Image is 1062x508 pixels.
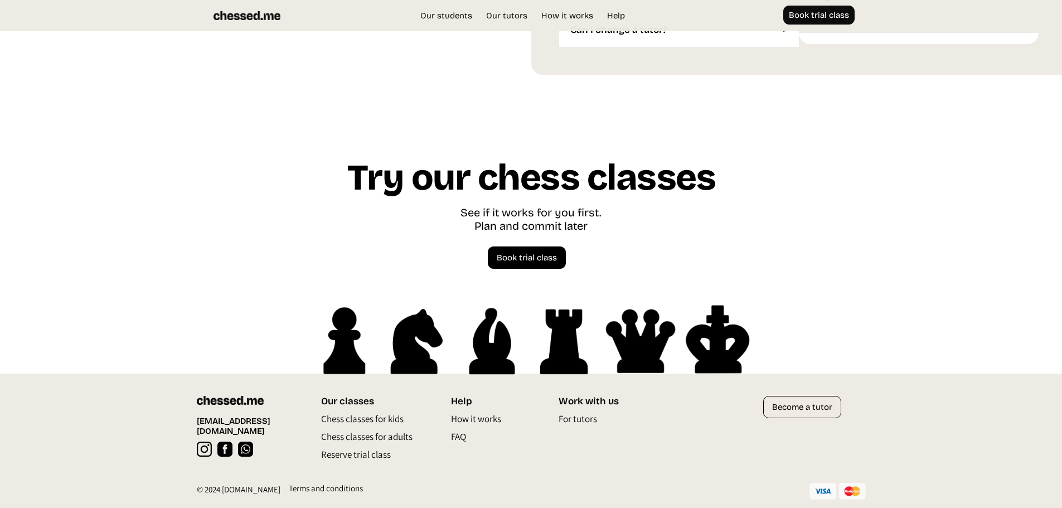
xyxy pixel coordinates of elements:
[321,430,413,448] a: Chess classes for adults
[197,484,280,501] div: © 2024 [DOMAIN_NAME]
[451,413,501,430] a: How it works
[783,6,855,25] a: Book trial class
[559,413,597,430] a: For tutors
[763,396,841,418] a: Become a tutor
[451,430,466,448] a: FAQ
[289,483,363,500] div: Terms and conditions
[488,246,566,269] a: Book trial class
[280,483,363,502] a: Terms and conditions
[197,416,299,436] a: [EMAIL_ADDRESS][DOMAIN_NAME]
[536,10,599,21] a: How it works
[347,158,716,206] h1: Try our chess classes
[481,10,533,21] a: Our tutors
[559,396,644,407] div: Work with us
[321,413,404,430] a: Chess classes for kids
[321,396,418,407] div: Our classes
[321,448,391,466] a: Reserve trial class
[451,396,531,407] div: Help
[602,10,631,21] a: Help
[460,206,602,235] div: See if it works for you first. Plan and commit later
[415,10,478,21] a: Our students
